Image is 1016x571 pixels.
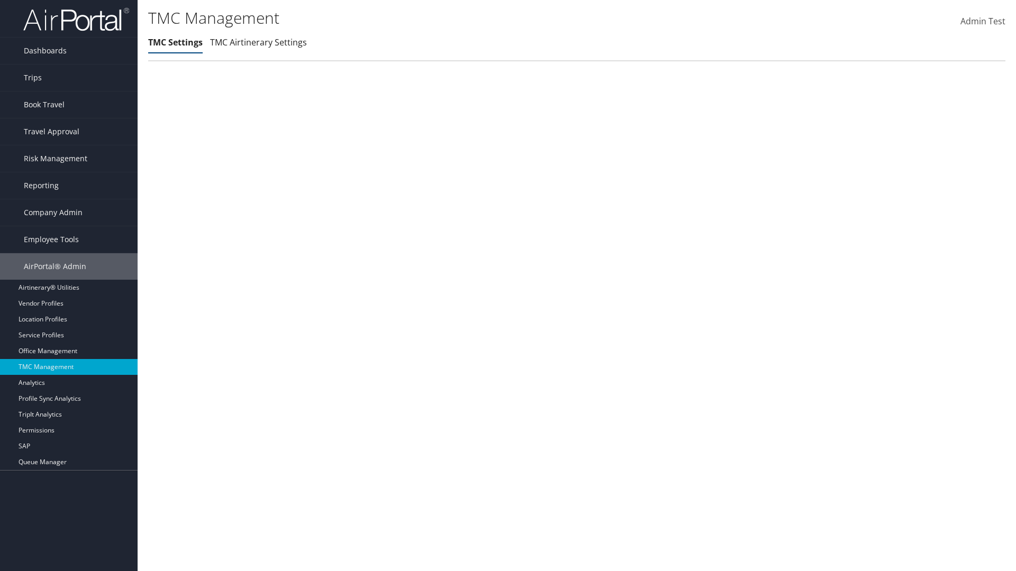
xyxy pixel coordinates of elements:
[24,65,42,91] span: Trips
[24,226,79,253] span: Employee Tools
[24,118,79,145] span: Travel Approval
[148,36,203,48] a: TMC Settings
[148,7,720,29] h1: TMC Management
[24,145,87,172] span: Risk Management
[23,7,129,32] img: airportal-logo.png
[24,199,83,226] span: Company Admin
[24,172,59,199] span: Reporting
[960,15,1005,27] span: Admin Test
[210,36,307,48] a: TMC Airtinerary Settings
[24,38,67,64] span: Dashboards
[24,91,65,118] span: Book Travel
[960,5,1005,38] a: Admin Test
[24,253,86,280] span: AirPortal® Admin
